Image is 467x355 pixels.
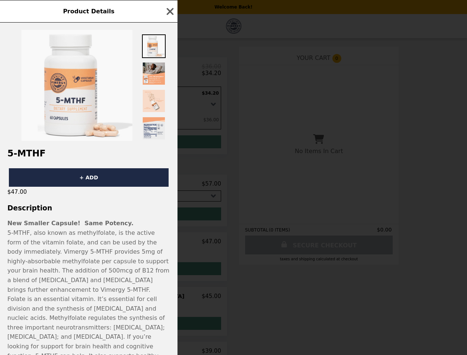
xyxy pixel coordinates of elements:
strong: New Smaller Capsule! Same Potency. [7,220,133,227]
img: Default Title [21,30,132,141]
img: Thumbnail 3 [142,89,166,113]
span: 5-MTHF, also known as methylfolate, is the active form of the vitamin folate, and can be used by ... [7,229,169,293]
span: Product Details [63,8,114,15]
button: + ADD [9,168,169,187]
img: Thumbnail 1 [142,34,166,58]
img: Thumbnail 2 [142,62,166,85]
img: Thumbnail 4 [142,116,166,140]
